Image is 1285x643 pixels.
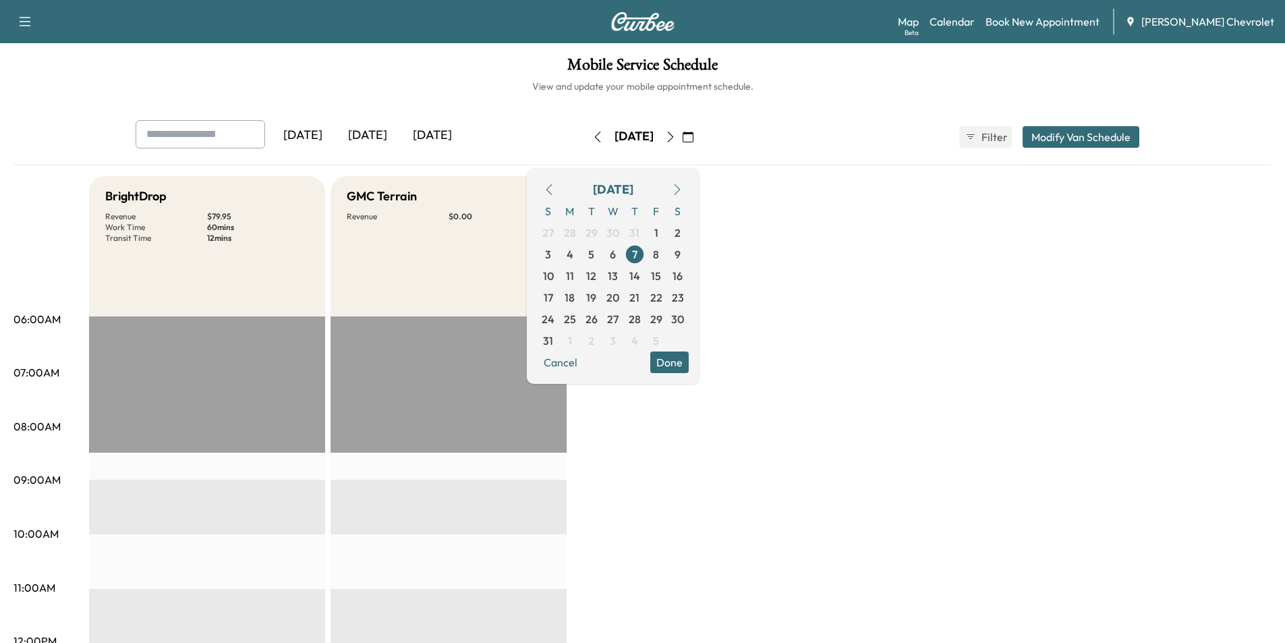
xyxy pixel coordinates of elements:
p: 06:00AM [13,311,61,327]
span: 31 [629,225,639,241]
div: Beta [905,28,919,38]
span: M [559,200,581,222]
span: 28 [629,311,641,327]
span: 19 [586,289,596,306]
div: [DATE] [270,120,335,151]
p: 08:00AM [13,418,61,435]
span: 15 [651,268,661,284]
span: F [646,200,667,222]
p: 10:00AM [13,526,59,542]
button: Filter [959,126,1012,148]
span: 14 [629,268,640,284]
span: S [538,200,559,222]
p: 07:00AM [13,364,59,381]
span: 13 [608,268,618,284]
span: 5 [653,333,659,349]
span: 6 [610,246,616,262]
span: 1 [568,333,572,349]
p: $ 0.00 [449,211,550,222]
span: 29 [650,311,662,327]
span: 30 [671,311,684,327]
span: 8 [653,246,659,262]
span: 1 [654,225,658,241]
p: 12 mins [207,233,309,244]
a: Calendar [930,13,975,30]
span: 20 [606,289,619,306]
span: 27 [607,311,619,327]
span: 28 [564,225,576,241]
span: 9 [675,246,681,262]
span: 2 [588,333,594,349]
span: T [581,200,602,222]
p: $ 79.95 [207,211,309,222]
button: Cancel [538,352,583,373]
p: Transit Time [105,233,207,244]
div: [DATE] [615,128,654,145]
span: 3 [610,333,616,349]
a: Book New Appointment [986,13,1100,30]
span: 30 [606,225,619,241]
div: [DATE] [335,120,400,151]
span: 4 [567,246,573,262]
span: S [667,200,689,222]
span: 11 [566,268,574,284]
span: 25 [564,311,576,327]
a: MapBeta [898,13,919,30]
span: 3 [545,246,551,262]
span: 31 [543,333,553,349]
span: 21 [629,289,639,306]
span: 16 [673,268,683,284]
span: 4 [631,333,638,349]
span: 10 [543,268,554,284]
span: 12 [586,268,596,284]
span: 27 [542,225,554,241]
h1: Mobile Service Schedule [13,57,1272,80]
span: [PERSON_NAME] Chevrolet [1141,13,1274,30]
span: T [624,200,646,222]
h6: View and update your mobile appointment schedule. [13,80,1272,93]
span: 24 [542,311,554,327]
span: 22 [650,289,662,306]
button: Done [650,352,689,373]
span: 5 [588,246,594,262]
h5: BrightDrop [105,187,167,206]
span: 23 [672,289,684,306]
p: 60 mins [207,222,309,233]
div: [DATE] [400,120,465,151]
p: Revenue [347,211,449,222]
span: W [602,200,624,222]
span: 7 [632,246,637,262]
span: 18 [565,289,575,306]
span: 26 [586,311,598,327]
p: 09:00AM [13,472,61,488]
button: Modify Van Schedule [1023,126,1139,148]
img: Curbee Logo [610,12,675,31]
h5: GMC Terrain [347,187,417,206]
p: Revenue [105,211,207,222]
p: 11:00AM [13,580,55,596]
span: Filter [981,129,1006,145]
span: 2 [675,225,681,241]
p: Work Time [105,222,207,233]
div: [DATE] [593,180,633,199]
span: 29 [586,225,598,241]
span: 17 [544,289,553,306]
